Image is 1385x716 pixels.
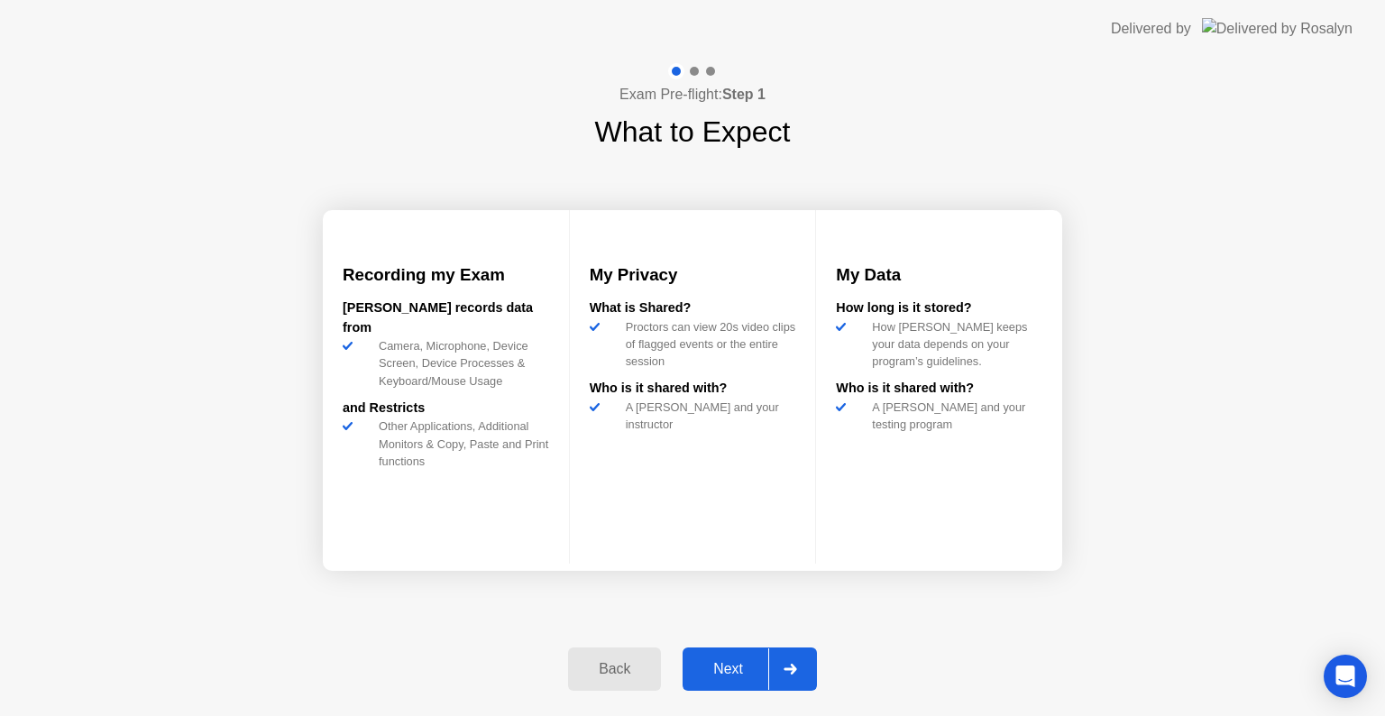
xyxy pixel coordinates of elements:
[371,337,549,390] div: Camera, Microphone, Device Screen, Device Processes & Keyboard/Mouse Usage
[371,418,549,470] div: Other Applications, Additional Monitors & Copy, Paste and Print functions
[1202,18,1353,39] img: Delivered by Rosalyn
[568,647,661,691] button: Back
[619,318,796,371] div: Proctors can view 20s video clips of flagged events or the entire session
[590,379,796,399] div: Who is it shared with?
[683,647,817,691] button: Next
[1111,18,1191,40] div: Delivered by
[688,661,768,677] div: Next
[343,399,549,418] div: and Restricts
[619,399,796,433] div: A [PERSON_NAME] and your instructor
[590,262,796,288] h3: My Privacy
[595,110,791,153] h1: What to Expect
[722,87,766,102] b: Step 1
[865,399,1042,433] div: A [PERSON_NAME] and your testing program
[1324,655,1367,698] div: Open Intercom Messenger
[865,318,1042,371] div: How [PERSON_NAME] keeps your data depends on your program’s guidelines.
[836,298,1042,318] div: How long is it stored?
[836,379,1042,399] div: Who is it shared with?
[836,262,1042,288] h3: My Data
[573,661,656,677] div: Back
[619,84,766,106] h4: Exam Pre-flight:
[343,298,549,337] div: [PERSON_NAME] records data from
[343,262,549,288] h3: Recording my Exam
[590,298,796,318] div: What is Shared?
